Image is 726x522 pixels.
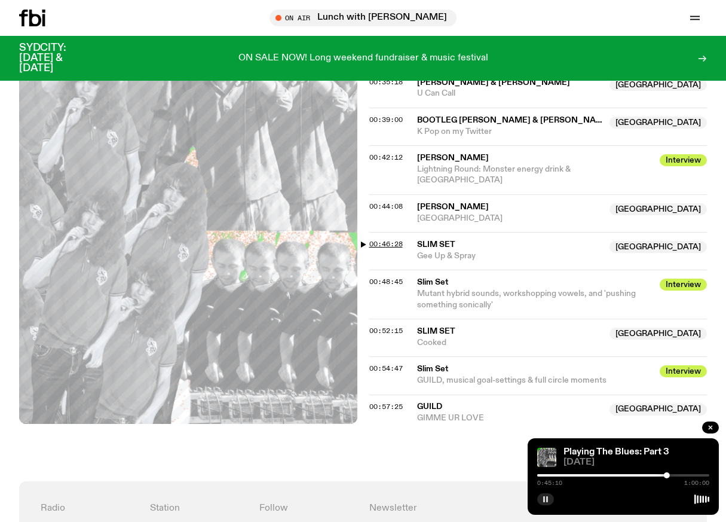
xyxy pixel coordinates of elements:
[369,152,403,162] span: 00:42:12
[609,241,707,253] span: [GEOGRAPHIC_DATA]
[41,503,138,514] h4: Radio
[369,202,403,211] span: 00:44:08
[609,117,707,129] span: [GEOGRAPHIC_DATA]
[417,277,653,288] span: Slim Set
[238,53,488,64] p: ON SALE NOW! Long weekend fundraiser & music festival
[417,327,455,335] span: Slim Set
[537,480,562,486] span: 0:45:10
[369,79,403,86] button: 00:35:18
[369,404,403,410] button: 00:57:25
[660,365,707,377] span: Interview
[369,326,403,335] span: 00:52:15
[684,480,709,486] span: 1:00:00
[417,240,455,249] span: Slim Set
[369,154,403,161] button: 00:42:12
[417,126,603,138] span: K Pop on my Twitter
[417,413,603,424] span: GIMME UR LOVE
[417,289,636,309] span: Mutant hybrid sounds, workshopping vowels, and 'pushing something sonically'
[369,77,403,87] span: 00:35:18
[417,364,653,375] span: Slim Set
[609,203,707,215] span: [GEOGRAPHIC_DATA]
[417,251,603,262] span: Gee Up & Spray
[417,165,571,185] span: Lightning Round: Monster energy drink & [GEOGRAPHIC_DATA]
[259,503,357,514] h4: Follow
[417,152,653,164] span: [PERSON_NAME]
[417,213,603,224] span: [GEOGRAPHIC_DATA]
[369,328,403,334] button: 00:52:15
[660,154,707,166] span: Interview
[369,365,403,372] button: 00:54:47
[369,239,403,249] span: 00:46:28
[369,402,403,411] span: 00:57:25
[417,78,570,87] span: [PERSON_NAME] & [PERSON_NAME]
[369,117,403,123] button: 00:39:00
[369,503,576,514] h4: Newsletter
[269,10,457,26] button: On AirLunch with [PERSON_NAME]
[609,79,707,91] span: [GEOGRAPHIC_DATA]
[609,328,707,340] span: [GEOGRAPHIC_DATA]
[369,115,403,124] span: 00:39:00
[369,203,403,210] button: 00:44:08
[19,43,96,74] h3: SYDCITY: [DATE] & [DATE]
[417,337,603,349] span: Cooked
[417,376,606,384] span: GUILD, musical goal-settings & full circle moments
[369,364,403,373] span: 00:54:47
[369,279,403,285] button: 00:48:45
[369,241,403,248] button: 00:46:28
[609,404,707,416] span: [GEOGRAPHIC_DATA]
[660,279,707,291] span: Interview
[417,203,489,211] span: [PERSON_NAME]
[563,458,709,467] span: [DATE]
[563,447,669,457] a: Playing The Blues: Part 3
[417,88,603,99] span: U Can Call
[417,402,442,411] span: GUILD
[369,277,403,286] span: 00:48:45
[150,503,247,514] h4: Station
[417,116,612,124] span: Bootleg [PERSON_NAME] & [PERSON_NAME]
